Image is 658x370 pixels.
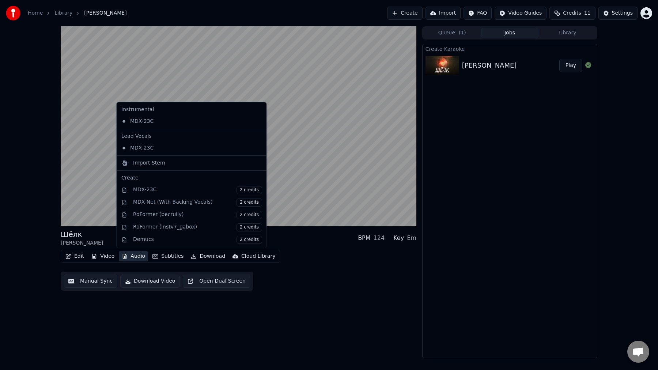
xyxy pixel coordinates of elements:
button: Edit [63,251,87,261]
button: Audio [119,251,148,261]
button: Queue [423,28,481,38]
button: Open Dual Screen [183,275,250,288]
div: Demucs [133,236,262,244]
div: 124 [374,234,385,242]
button: Download Video [120,275,180,288]
button: Download [188,251,228,261]
button: Library [538,28,596,38]
div: [PERSON_NAME] [61,239,103,247]
span: 2 credits [236,236,262,244]
div: MDX-Net (With Backing Vocals) [133,199,262,207]
button: Subtitles [150,251,186,261]
div: Open chat [627,341,649,363]
div: Import Stem [133,159,165,167]
div: Lead Vocals [118,131,265,142]
div: Em [407,234,416,242]
button: Credits11 [549,7,595,20]
button: Play [559,59,582,72]
div: BPM [358,234,370,242]
div: MDX-23C [118,116,254,127]
button: FAQ [464,7,492,20]
div: Settings [612,10,633,17]
span: 2 credits [236,211,262,219]
a: Home [28,10,43,17]
span: 11 [584,10,591,17]
button: Video [88,251,117,261]
span: 2 credits [236,223,262,231]
div: MDX-23C [133,186,262,194]
button: Create [387,7,423,20]
div: Instrumental [118,104,265,116]
div: Create Karaoke [423,44,597,53]
span: [PERSON_NAME] [84,10,126,17]
div: RoFormer (instv7_gabox) [133,223,262,231]
span: 2 credits [236,186,262,194]
nav: breadcrumb [28,10,127,17]
div: RoFormer (becruily) [133,211,262,219]
a: Library [54,10,72,17]
button: Settings [598,7,638,20]
span: Credits [563,10,581,17]
button: Manual Sync [64,275,117,288]
span: 2 credits [236,199,262,207]
div: Шёлк [61,229,103,239]
span: ( 1 ) [459,29,466,37]
button: Video Guides [495,7,547,20]
div: Cloud Library [241,253,275,260]
div: MDX-23C [118,142,254,154]
img: youka [6,6,20,20]
div: Create [121,174,262,182]
div: [PERSON_NAME] [462,60,517,71]
button: Import [426,7,461,20]
div: Key [393,234,404,242]
button: Jobs [481,28,539,38]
